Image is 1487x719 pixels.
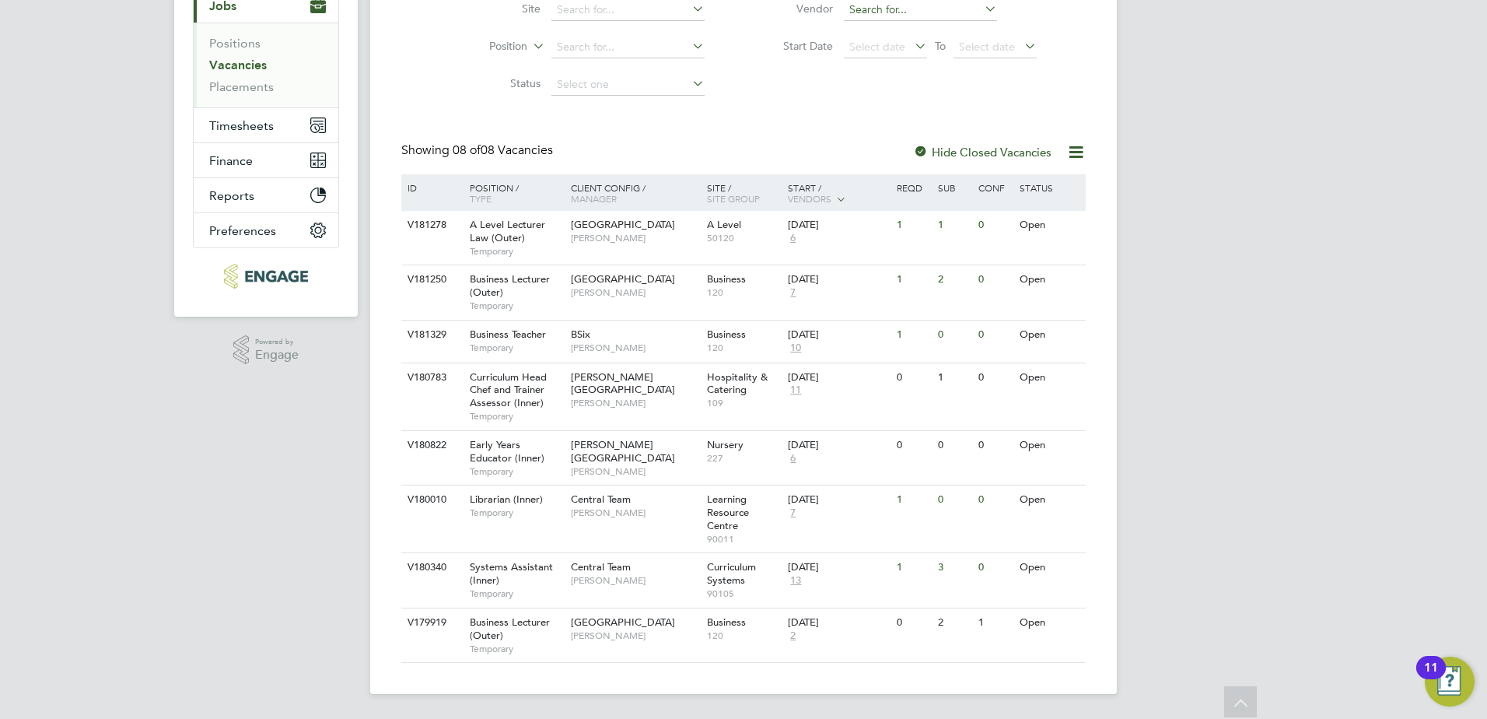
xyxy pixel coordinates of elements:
div: [DATE] [788,616,889,630]
div: 11 [1424,668,1438,688]
span: 08 of [453,142,481,158]
div: 0 [934,321,974,349]
input: Select one [551,74,705,96]
div: 1 [934,363,974,392]
div: V180822 [404,431,458,460]
div: Status [1016,174,1083,201]
span: Finance [209,153,253,168]
span: BSix [571,328,590,341]
label: Status [451,76,541,90]
div: 0 [893,431,933,460]
div: V181329 [404,321,458,349]
div: Client Config / [567,174,703,212]
span: Reports [209,188,254,203]
div: 1 [893,553,933,582]
span: 13 [788,574,803,587]
span: 11 [788,384,803,397]
div: 1 [934,211,974,240]
img: educationmattersgroup-logo-retina.png [224,264,307,289]
div: 2 [934,609,974,637]
div: V181250 [404,265,458,294]
div: 1 [893,321,933,349]
a: Vacancies [209,58,267,72]
span: Temporary [470,300,563,312]
span: Vendors [788,192,831,205]
div: Open [1016,553,1083,582]
span: Timesheets [209,118,274,133]
div: 0 [974,363,1015,392]
label: Start Date [743,39,833,53]
div: Jobs [194,23,338,107]
span: [GEOGRAPHIC_DATA] [571,218,675,231]
div: 0 [893,609,933,637]
div: 1 [893,486,933,514]
span: Manager [571,192,617,205]
span: 6 [788,452,798,465]
span: Site Group [707,192,760,205]
span: Systems Assistant (Inner) [470,560,553,587]
span: Curriculum Head Chef and Trainer Assessor (Inner) [470,370,547,410]
span: [PERSON_NAME] [571,574,699,587]
span: 10 [788,342,803,355]
span: Curriculum Systems [707,560,756,587]
div: [DATE] [788,371,889,384]
span: [GEOGRAPHIC_DATA] [571,616,675,629]
span: Business Lecturer (Outer) [470,272,550,299]
div: V179919 [404,609,458,637]
span: Early Years Educator (Inner) [470,438,544,465]
span: [PERSON_NAME] [571,342,699,354]
span: Business Teacher [470,328,546,341]
label: Position [438,39,527,54]
div: [DATE] [788,561,889,574]
div: 0 [934,486,974,514]
button: Finance [194,143,338,177]
span: 120 [707,286,781,299]
div: 0 [893,363,933,392]
span: Temporary [470,245,563,258]
span: Business [707,616,746,629]
div: 2 [934,265,974,294]
div: V180340 [404,553,458,582]
span: Temporary [470,342,563,354]
span: Business [707,272,746,286]
span: [PERSON_NAME] [571,397,699,409]
span: 50120 [707,232,781,244]
span: Central Team [571,560,631,573]
div: 0 [974,321,1015,349]
span: 7 [788,507,798,520]
span: [PERSON_NAME] [571,507,699,519]
span: To [930,36,950,56]
span: Select date [959,40,1015,54]
span: 2 [788,630,798,643]
a: Go to home page [193,264,339,289]
div: [DATE] [788,273,889,286]
input: Search for... [551,37,705,58]
label: Site [451,2,541,16]
div: [DATE] [788,328,889,342]
div: Open [1016,211,1083,240]
div: Open [1016,265,1083,294]
div: [DATE] [788,219,889,232]
div: V180783 [404,363,458,392]
span: 109 [707,397,781,409]
span: Business [707,328,746,341]
div: Reqd [893,174,933,201]
label: Vendor [743,2,833,16]
span: 120 [707,342,781,354]
div: 1 [893,265,933,294]
span: Temporary [470,643,563,655]
a: Placements [209,79,274,94]
span: 227 [707,452,781,465]
div: [DATE] [788,439,889,452]
span: [PERSON_NAME] [571,630,699,642]
span: 120 [707,630,781,642]
span: Temporary [470,410,563,423]
div: Position / [458,174,567,212]
span: Central Team [571,493,631,506]
span: Engage [255,349,299,362]
span: [PERSON_NAME] [571,286,699,299]
span: Powered by [255,335,299,349]
div: 0 [974,265,1015,294]
div: Open [1016,609,1083,637]
span: 7 [788,286,798,300]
